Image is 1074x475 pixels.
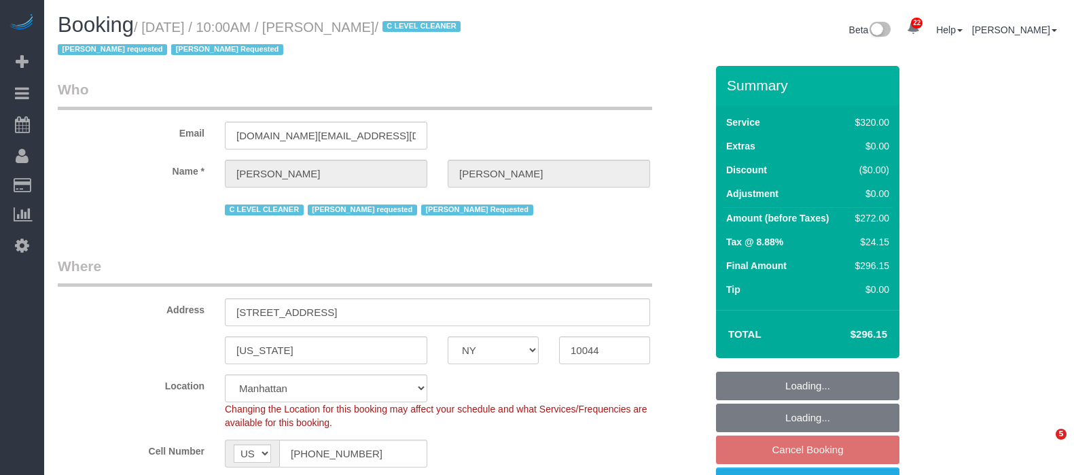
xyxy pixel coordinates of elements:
label: Adjustment [726,187,778,200]
div: $0.00 [850,187,889,200]
label: Location [48,374,215,393]
img: Automaid Logo [8,14,35,33]
a: [PERSON_NAME] [972,24,1057,35]
strong: Total [728,328,762,340]
input: Cell Number [279,440,427,468]
label: Amount (before Taxes) [726,211,829,225]
label: Discount [726,163,767,177]
input: First Name [225,160,427,188]
span: [PERSON_NAME] requested [58,44,167,55]
label: Tax @ 8.88% [726,235,783,249]
a: Beta [849,24,891,35]
label: Email [48,122,215,140]
input: Email [225,122,427,149]
label: Tip [726,283,740,296]
div: ($0.00) [850,163,889,177]
span: [PERSON_NAME] Requested [171,44,283,55]
span: Booking [58,13,134,37]
span: 5 [1056,429,1067,440]
a: Help [936,24,963,35]
label: Final Amount [726,259,787,272]
input: City [225,336,427,364]
div: $0.00 [850,283,889,296]
span: [PERSON_NAME] Requested [421,205,533,215]
input: Last Name [448,160,650,188]
iframe: Intercom live chat [1028,429,1060,461]
legend: Who [58,80,652,110]
h3: Summary [727,77,893,93]
div: $0.00 [850,139,889,153]
div: $296.15 [850,259,889,272]
img: New interface [868,22,891,39]
label: Extras [726,139,755,153]
span: C LEVEL CLEANER [382,21,461,32]
span: C LEVEL CLEANER [225,205,304,215]
span: 22 [911,18,923,29]
label: Service [726,116,760,129]
div: $24.15 [850,235,889,249]
small: / [DATE] / 10:00AM / [PERSON_NAME] [58,20,465,58]
input: Zip Code [559,336,650,364]
div: $320.00 [850,116,889,129]
a: 22 [900,14,927,43]
span: Changing the Location for this booking may affect your schedule and what Services/Frequencies are... [225,404,647,428]
label: Name * [48,160,215,178]
label: Address [48,298,215,317]
legend: Where [58,256,652,287]
span: [PERSON_NAME] requested [308,205,417,215]
div: $272.00 [850,211,889,225]
h4: $296.15 [810,329,887,340]
label: Cell Number [48,440,215,458]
